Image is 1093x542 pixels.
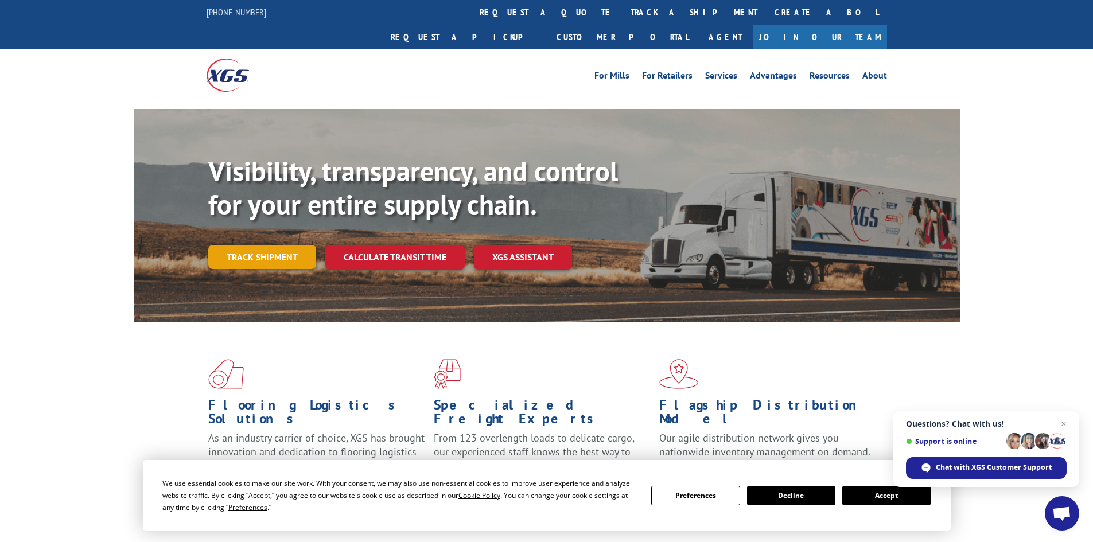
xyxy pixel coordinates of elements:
span: Support is online [906,437,1002,446]
a: Resources [810,71,850,84]
img: xgs-icon-focused-on-flooring-red [434,359,461,389]
img: xgs-icon-total-supply-chain-intelligence-red [208,359,244,389]
h1: Specialized Freight Experts [434,398,651,431]
button: Decline [747,486,835,505]
h1: Flooring Logistics Solutions [208,398,425,431]
a: Track shipment [208,245,316,269]
span: Questions? Chat with us! [906,419,1067,428]
b: Visibility, transparency, and control for your entire supply chain. [208,153,618,222]
a: For Retailers [642,71,693,84]
a: Customer Portal [548,25,697,49]
span: Preferences [228,502,267,512]
a: Advantages [750,71,797,84]
button: Preferences [651,486,740,505]
img: xgs-icon-flagship-distribution-model-red [659,359,699,389]
p: From 123 overlength loads to delicate cargo, our experienced staff knows the best way to move you... [434,431,651,482]
button: Accept [842,486,931,505]
a: [PHONE_NUMBER] [207,6,266,18]
a: Open chat [1045,496,1079,531]
a: Services [705,71,737,84]
a: Agent [697,25,753,49]
a: Calculate transit time [325,245,465,270]
span: Chat with XGS Customer Support [936,462,1052,473]
a: XGS ASSISTANT [474,245,572,270]
a: For Mills [594,71,629,84]
div: We use essential cookies to make our site work. With your consent, we may also use non-essential ... [162,477,637,513]
a: Request a pickup [382,25,548,49]
a: Join Our Team [753,25,887,49]
a: About [862,71,887,84]
h1: Flagship Distribution Model [659,398,876,431]
span: As an industry carrier of choice, XGS has brought innovation and dedication to flooring logistics... [208,431,425,472]
span: Chat with XGS Customer Support [906,457,1067,479]
span: Cookie Policy [458,490,500,500]
span: Our agile distribution network gives you nationwide inventory management on demand. [659,431,870,458]
div: Cookie Consent Prompt [143,460,951,531]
